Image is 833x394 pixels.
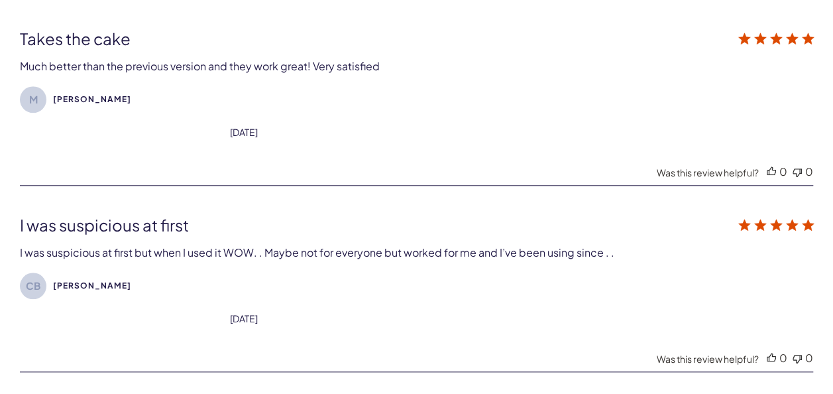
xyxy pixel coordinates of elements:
div: Vote up [767,351,776,365]
text: M [29,93,38,105]
div: [DATE] [230,312,258,324]
div: 0 [779,351,787,365]
div: date [230,312,258,324]
div: Takes the cake [20,29,655,48]
div: 0 [779,164,787,178]
div: Vote down [793,164,802,178]
div: [DATE] [230,126,258,138]
div: 0 [805,164,813,178]
div: I was suspicious at first [20,215,655,235]
div: date [230,126,258,138]
div: Much better than the previous version and they work great! Very satisfied [20,59,380,73]
div: Vote down [793,351,802,365]
div: Was this review helpful? [657,166,759,178]
div: Vote up [767,164,776,178]
div: I was suspicious at first but when I used it WOW. . Maybe not for everyone but worked for me and ... [20,245,614,259]
text: CB [26,279,40,292]
span: Carlos B. [53,281,131,291]
span: Mike [53,94,131,104]
div: Was this review helpful? [657,353,759,365]
div: 0 [805,351,813,365]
